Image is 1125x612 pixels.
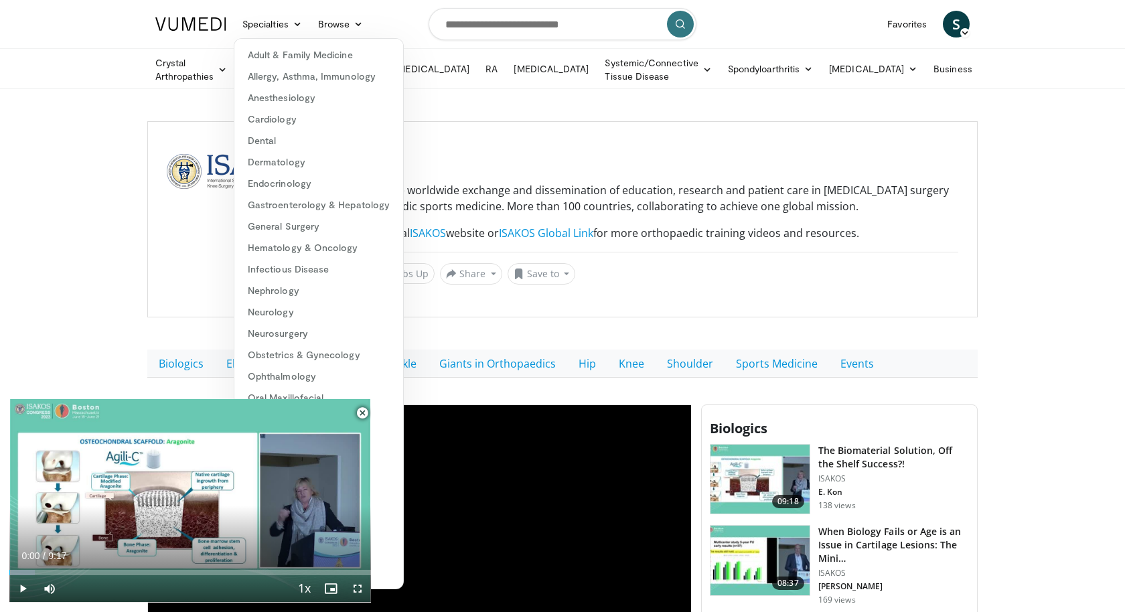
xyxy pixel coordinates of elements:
a: Neurosurgery [234,323,403,344]
p: E. Kon [818,487,969,498]
a: Specialties [234,11,310,37]
p: [PERSON_NAME] [818,581,969,592]
button: Close [349,399,376,427]
a: Giants in Orthopaedics [428,350,567,378]
a: Hematology & Oncology [234,237,403,258]
button: Playback Rate [291,575,317,602]
p: ISAKOS [818,568,969,579]
span: 09:18 [772,495,804,508]
a: Adult & Family Medicine [234,44,403,66]
a: [MEDICAL_DATA] [821,56,925,82]
a: Sports Medicine [725,350,829,378]
div: Specialties [234,38,404,589]
a: Nephrology [234,280,403,301]
video-js: Video Player [9,399,371,603]
a: Shoulder [656,350,725,378]
a: Systemic/Connective Tissue Disease [597,56,719,83]
input: Search topics, interventions [429,8,696,40]
a: Hip [567,350,607,378]
a: Browse [310,11,372,37]
a: Dermatology [234,151,403,173]
span: 9:17 [48,550,66,561]
a: Infectious Disease [234,258,403,280]
a: Endocrinology [234,173,403,194]
a: Spondyloarthritis [720,56,821,82]
button: Fullscreen [344,575,371,602]
span: Biologics [710,419,767,437]
a: ISAKOS [410,226,446,240]
a: General Surgery [234,216,403,237]
a: 09:18 The Biomaterial Solution, Off the Shelf Success?! ISAKOS E. Kon 138 views [710,444,969,515]
a: Cardiology [234,108,403,130]
a: Crystal Arthropathies [147,56,235,83]
a: Oral Maxillofacial [234,387,403,408]
a: ISAKOS Global Link [499,226,593,240]
a: S [943,11,970,37]
a: Business [925,56,994,82]
a: Biologics [147,350,215,378]
button: Play [9,575,36,602]
img: c1f741bb-84d4-4382-b69a-fd00fb4ff9b3.150x105_q85_crop-smart_upscale.jpg [710,526,810,595]
p: ISAKOS [818,473,969,484]
span: 08:37 [772,577,804,590]
p: Advancing the worldwide exchange and dissemination of education, research and patient care in [ME... [333,182,958,214]
img: 7bb5cdd5-31fb-46ed-b94b-a192cb532cd8.150x105_q85_crop-smart_upscale.jpg [710,445,810,514]
span: 0:00 [21,550,40,561]
button: Share [440,263,502,285]
p: Visit the official website or for more orthopaedic training videos and resources. [333,225,958,241]
a: Anesthesiology [234,87,403,108]
a: Obstetrics & Gynecology [234,344,403,366]
h3: When Biology Fails or Age is an Issue in Cartilage Lesions: The Mini… [818,525,969,565]
p: 169 views [818,595,856,605]
button: Mute [36,575,63,602]
a: Gastroenterology & Hepatology [234,194,403,216]
h3: ISAKOS [333,154,958,177]
a: 08:37 When Biology Fails or Age is an Issue in Cartilage Lesions: The Mini… ISAKOS [PERSON_NAME] ... [710,525,969,605]
button: Enable picture-in-picture mode [317,575,344,602]
img: VuMedi Logo [155,17,226,31]
a: RA [477,56,506,82]
a: Ophthalmology [234,366,403,387]
span: / [43,550,46,561]
a: [MEDICAL_DATA] [386,56,477,82]
a: Events [829,350,885,378]
a: Elbow | Hand & Wrist [215,350,347,378]
a: Knee [607,350,656,378]
a: Favorites [879,11,935,37]
a: Neurology [234,301,403,323]
a: Dental [234,130,403,151]
div: Progress Bar [9,570,371,575]
h3: The Biomaterial Solution, Off the Shelf Success?! [818,444,969,471]
p: 138 views [818,500,856,511]
a: Allergy, Asthma, Immunology [234,66,403,87]
button: Save to [508,263,576,285]
a: [MEDICAL_DATA] [506,56,597,82]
